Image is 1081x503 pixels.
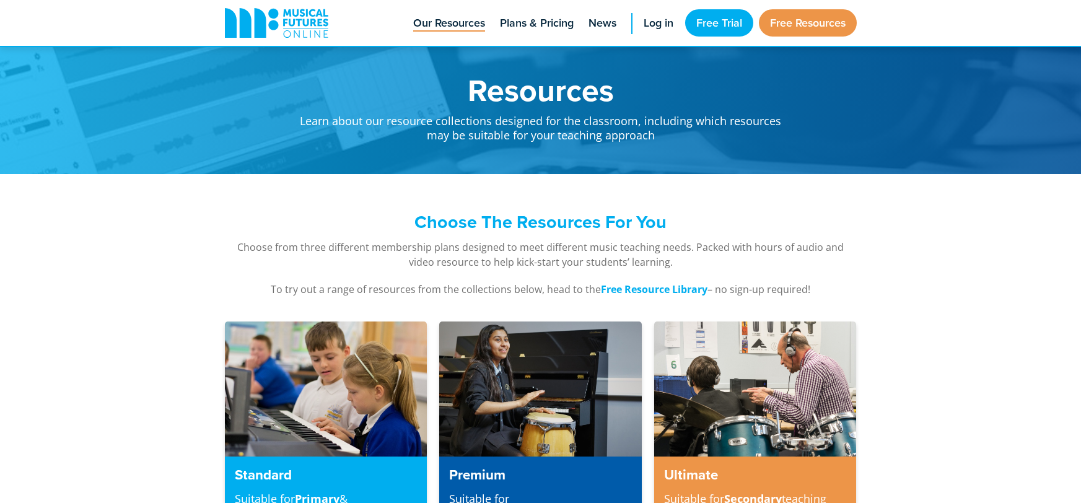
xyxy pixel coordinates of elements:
span: Our Resources [413,15,485,32]
p: Learn about our resource collections designed for the classroom, including which resources may be... [299,105,782,143]
a: Free Resources [759,9,857,37]
span: Log in [644,15,673,32]
a: Free Trial [685,9,753,37]
span: News [589,15,616,32]
strong: Choose The Resources For You [414,209,667,235]
p: To try out a range of resources from the collections below, head to the – no sign-up required! [225,282,857,297]
a: Free Resource Library [601,282,707,297]
h1: Resources [299,74,782,105]
h4: Ultimate [664,466,846,483]
p: Choose from three different membership plans designed to meet different music teaching needs. Pac... [225,240,857,269]
strong: Free Resource Library [601,282,707,296]
span: Plans & Pricing [500,15,574,32]
h4: Standard [235,466,417,483]
h4: Premium [449,466,631,483]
